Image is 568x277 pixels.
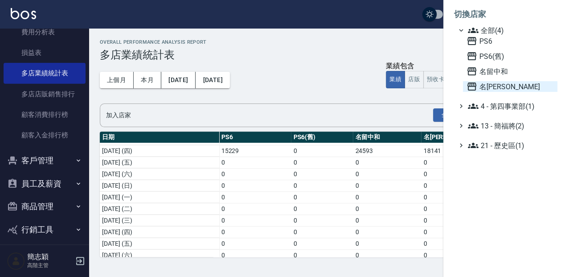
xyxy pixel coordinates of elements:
[466,81,554,92] span: 名[PERSON_NAME]
[468,120,554,131] span: 13 - 簡福將(2)
[466,36,554,46] span: PS6
[454,4,557,25] li: 切換店家
[468,140,554,151] span: 21 - 歷史區(1)
[466,66,554,77] span: 名留中和
[468,101,554,112] span: 4 - 第四事業部(1)
[468,25,554,36] span: 全部(4)
[466,51,554,62] span: PS6(舊)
